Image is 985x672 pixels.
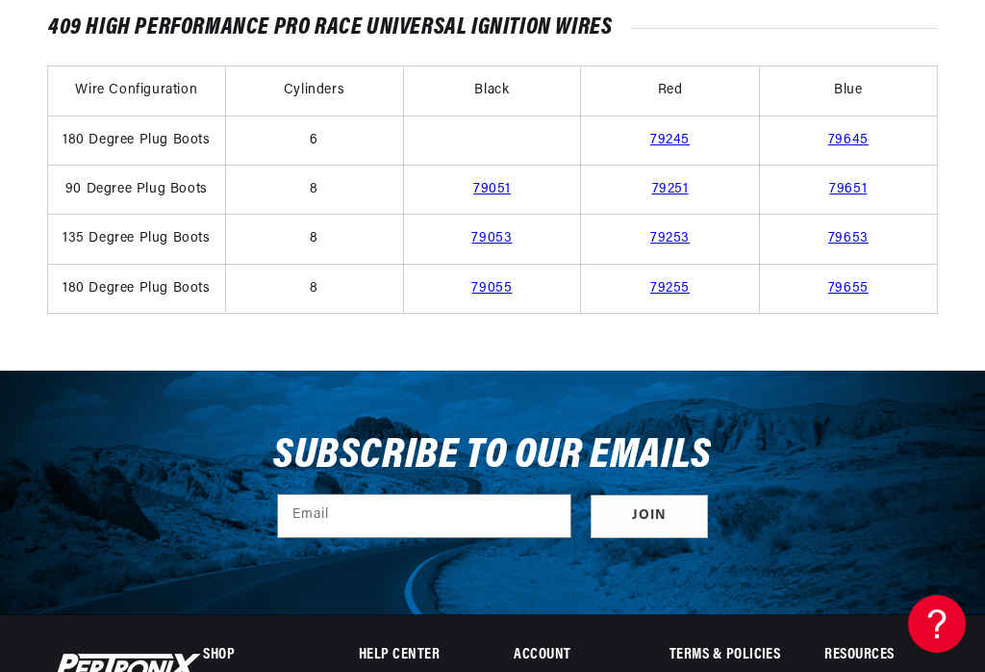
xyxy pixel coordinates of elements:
[581,66,759,116] td: Red
[652,182,689,196] a: 79251
[828,281,869,296] a: 79655
[828,133,869,147] a: 79645
[48,18,937,38] h2: 409 High Performance Pro Race Universal Ignition Wires
[650,281,690,296] a: 79255
[48,116,225,165] td: 180 Degree Plug Boots
[225,264,403,313] td: 8
[759,66,937,116] td: Blue
[828,231,869,246] a: 79653
[650,231,690,246] a: 79253
[473,182,511,196] a: 79051
[225,215,403,264] td: 8
[48,215,225,264] td: 135 Degree Plug Boots
[48,166,225,215] td: 90 Degree Plug Boots
[403,66,581,116] td: Black
[48,264,225,313] td: 180 Degree Plug Boots
[48,66,225,116] td: Wire Configuration
[829,182,867,196] a: 79651
[273,438,712,475] h3: Subscribe to our emails
[225,66,403,116] td: Cylinders
[225,116,403,165] td: 6
[225,166,403,215] td: 8
[650,133,690,147] a: 79245
[471,231,512,246] a: 79053
[278,495,570,537] input: Email
[471,281,512,296] a: 79055
[591,495,708,538] button: Subscribe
